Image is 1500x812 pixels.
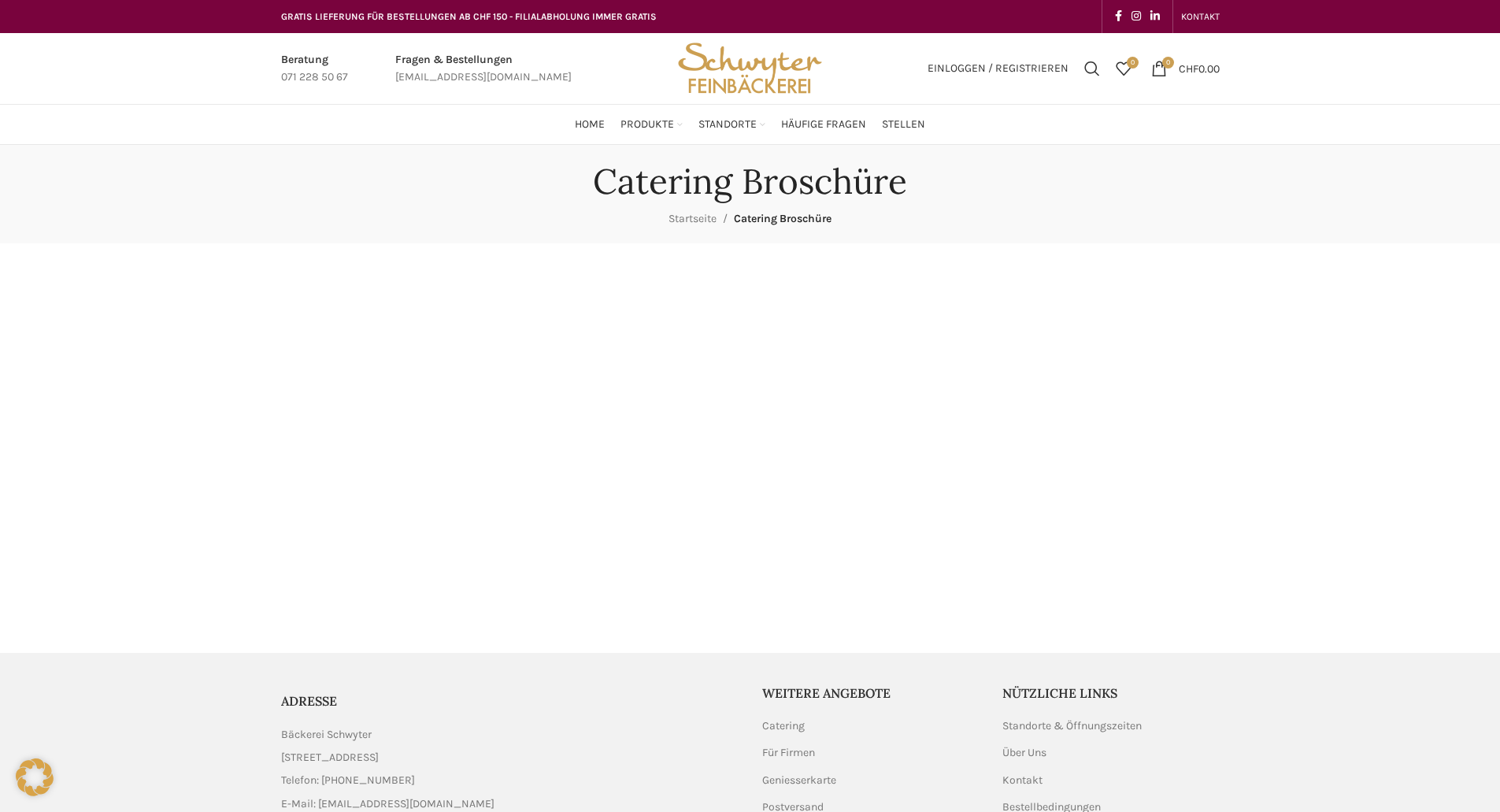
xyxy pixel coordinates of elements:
a: Suchen [1076,53,1108,84]
span: Home [575,117,605,132]
h5: Weitere Angebote [762,684,980,702]
a: Catering [762,718,806,734]
a: Einloggen / Registrieren [920,53,1076,84]
a: Standorte & Öffnungszeiten [1002,718,1143,734]
a: Standorte [698,109,765,140]
a: Instagram social link [1127,6,1146,28]
span: 0 [1162,57,1174,69]
h1: Catering Broschüre [593,161,907,202]
a: 0 [1108,53,1139,84]
span: Catering Broschüre [734,212,831,225]
span: 0 [1127,57,1139,69]
a: Für Firmen [762,745,817,761]
a: Infobox link [395,51,572,87]
a: Kontakt [1002,773,1044,788]
bdi: 0.00 [1179,61,1220,75]
span: Einloggen / Registrieren [928,63,1069,74]
span: KONTAKT [1181,11,1220,22]
h5: Nützliche Links [1002,684,1220,702]
a: Produkte [620,109,683,140]
span: GRATIS LIEFERUNG FÜR BESTELLUNGEN AB CHF 150 - FILIALABHOLUNG IMMER GRATIS [281,11,657,22]
div: Main navigation [273,109,1228,140]
a: Home [575,109,605,140]
a: Facebook social link [1110,6,1127,28]
span: CHF [1179,61,1198,75]
span: Stellen [882,117,925,132]
div: Meine Wunschliste [1108,53,1139,84]
a: Site logo [672,61,827,74]
a: Über Uns [1002,745,1048,761]
img: Bäckerei Schwyter [672,33,827,104]
a: KONTAKT [1181,1,1220,32]
span: ADRESSE [281,693,337,709]
span: Produkte [620,117,674,132]
a: Stellen [882,109,925,140]
a: Infobox link [281,51,348,87]
span: Bäckerei Schwyter [281,726,372,743]
a: Häufige Fragen [781,109,866,140]
div: Secondary navigation [1173,1,1228,32]
span: Standorte [698,117,757,132]
a: Linkedin social link [1146,6,1165,28]
span: Häufige Fragen [781,117,866,132]
a: 0 CHF0.00 [1143,53,1228,84]
a: Startseite [669,212,717,225]
a: Geniesserkarte [762,773,838,788]
a: List item link [281,772,739,789]
span: [STREET_ADDRESS] [281,749,379,766]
